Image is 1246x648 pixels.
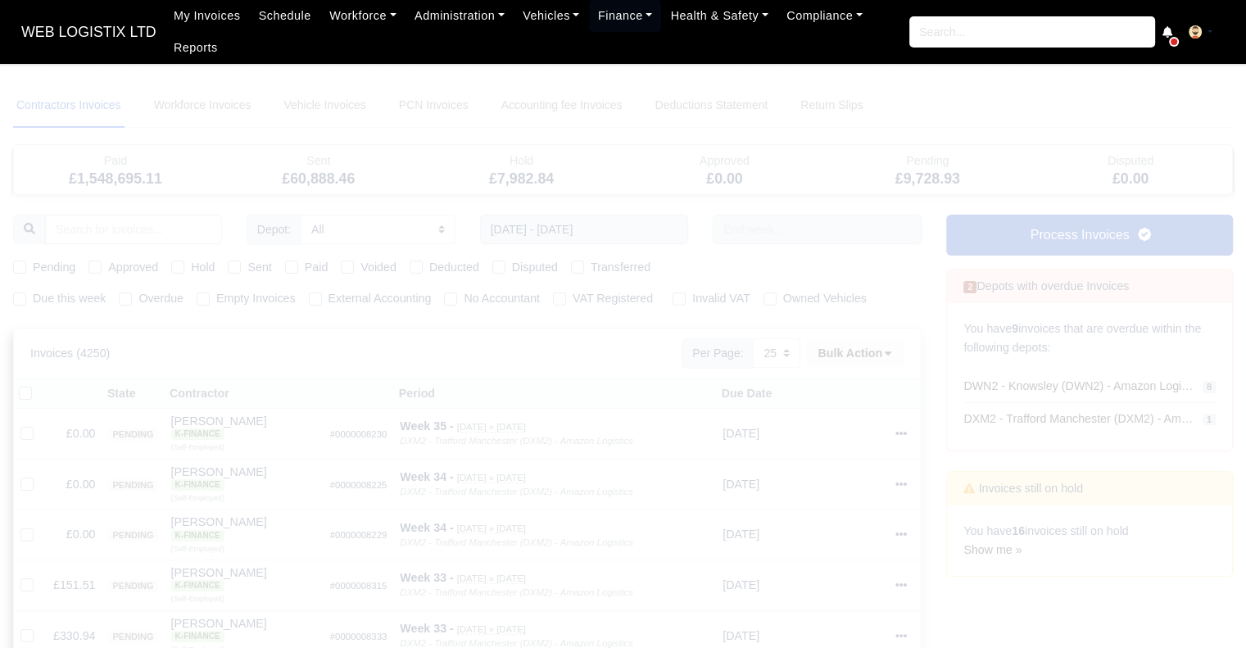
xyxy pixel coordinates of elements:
[909,16,1155,48] input: Search...
[1164,569,1246,648] iframe: Chat Widget
[13,16,165,48] a: WEB LOGISTIX LTD
[165,32,227,64] a: Reports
